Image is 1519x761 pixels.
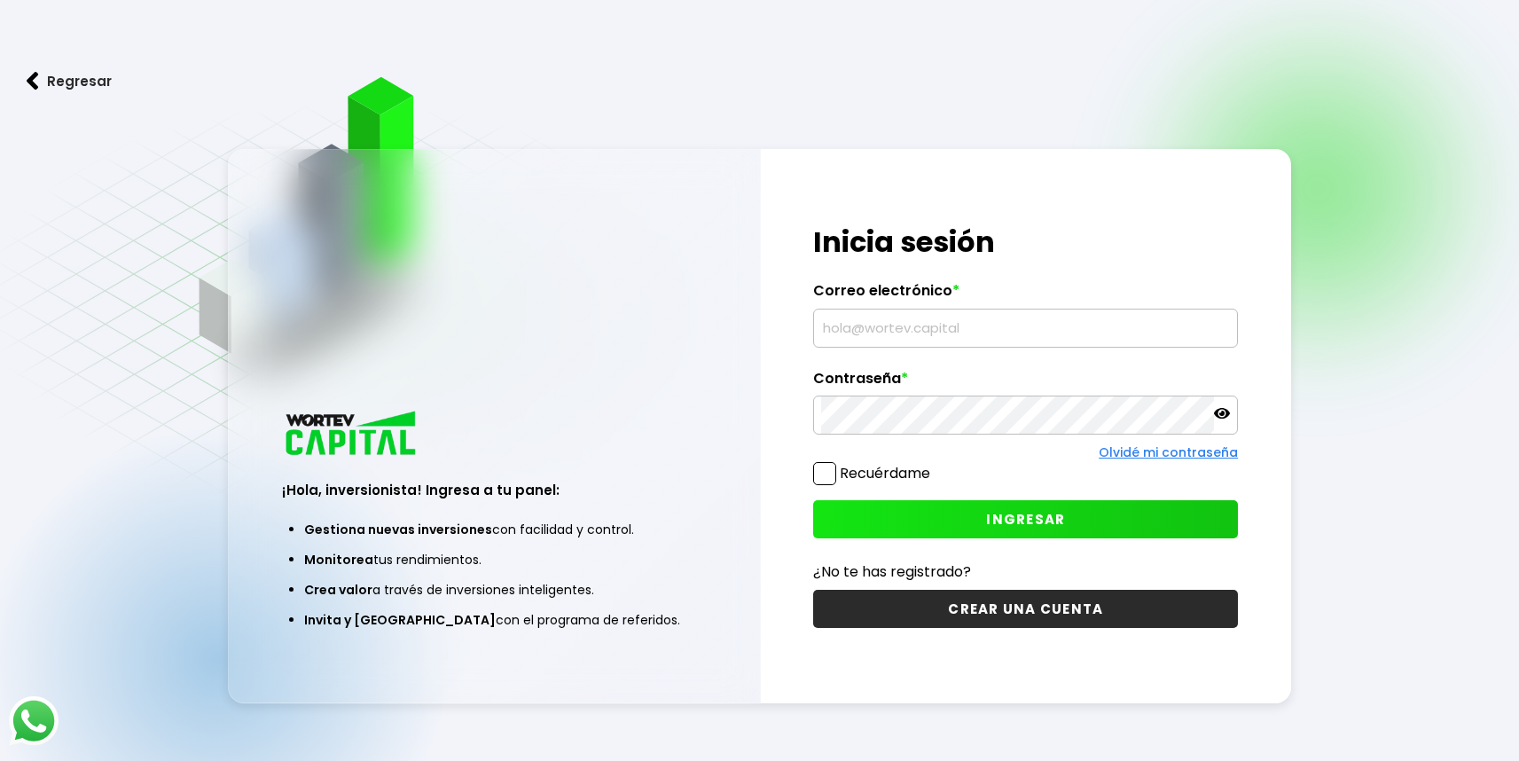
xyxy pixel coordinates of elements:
[9,696,59,746] img: logos_whatsapp-icon.242b2217.svg
[840,463,930,483] label: Recuérdame
[304,514,685,545] li: con facilidad y control.
[986,510,1065,529] span: INGRESAR
[27,72,39,90] img: flecha izquierda
[1099,443,1238,461] a: Olvidé mi contraseña
[813,561,1238,583] p: ¿No te has registrado?
[304,545,685,575] li: tus rendimientos.
[813,590,1238,628] button: CREAR UNA CUENTA
[813,500,1238,538] button: INGRESAR
[282,409,422,461] img: logo_wortev_capital
[304,551,373,569] span: Monitorea
[821,310,1230,347] input: hola@wortev.capital
[813,282,1238,309] label: Correo electrónico
[813,561,1238,628] a: ¿No te has registrado?CREAR UNA CUENTA
[813,370,1238,396] label: Contraseña
[304,581,372,599] span: Crea valor
[282,480,707,500] h3: ¡Hola, inversionista! Ingresa a tu panel:
[304,521,492,538] span: Gestiona nuevas inversiones
[304,605,685,635] li: con el programa de referidos.
[304,575,685,605] li: a través de inversiones inteligentes.
[304,611,496,629] span: Invita y [GEOGRAPHIC_DATA]
[813,221,1238,263] h1: Inicia sesión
